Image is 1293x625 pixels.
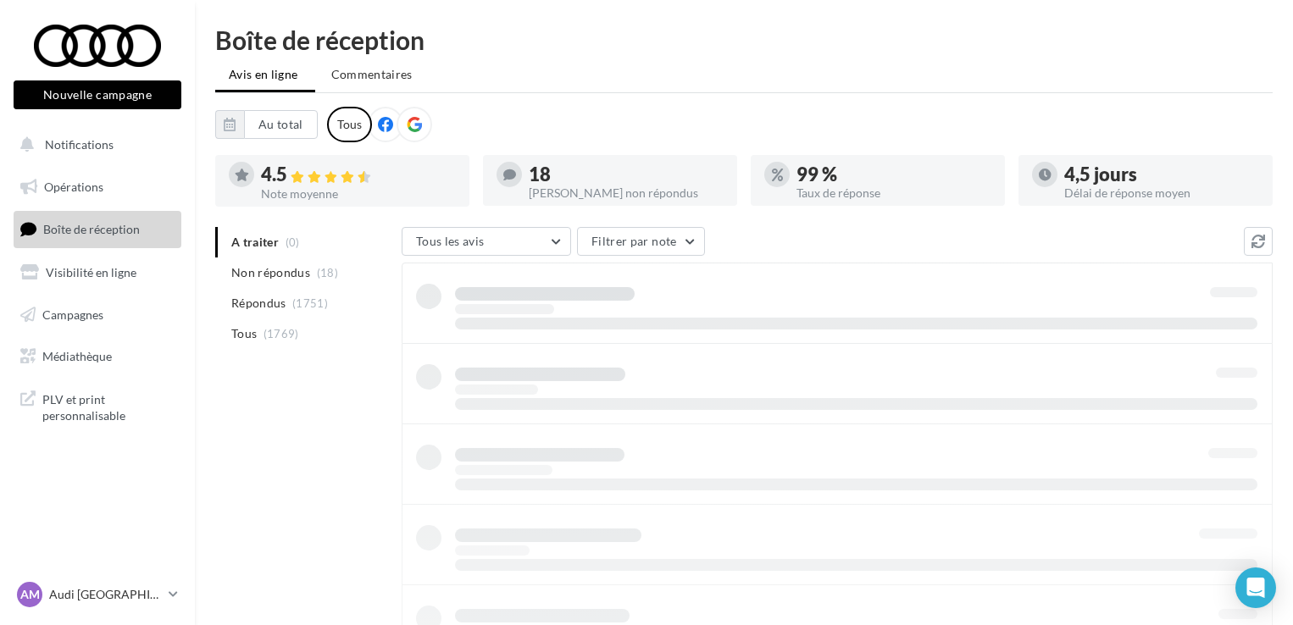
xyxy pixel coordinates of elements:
[10,381,185,431] a: PLV et print personnalisable
[261,165,456,185] div: 4.5
[215,27,1273,53] div: Boîte de réception
[529,165,724,184] div: 18
[43,222,140,236] span: Boîte de réception
[49,586,162,603] p: Audi [GEOGRAPHIC_DATA]
[1064,187,1259,199] div: Délai de réponse moyen
[14,80,181,109] button: Nouvelle campagne
[20,586,40,603] span: AM
[45,137,114,152] span: Notifications
[231,264,310,281] span: Non répondus
[46,265,136,279] span: Visibilité en ligne
[292,296,328,310] span: (1751)
[44,180,103,194] span: Opérations
[796,165,991,184] div: 99 %
[10,297,185,333] a: Campagnes
[317,266,338,279] span: (18)
[244,110,318,139] button: Au total
[14,578,181,611] a: AM Audi [GEOGRAPHIC_DATA]
[327,107,372,142] div: Tous
[215,110,318,139] button: Au total
[42,349,112,363] span: Médiathèque
[1235,567,1276,608] div: Open Intercom Messenger
[796,187,991,199] div: Taux de réponse
[10,339,185,374] a: Médiathèque
[10,211,185,247] a: Boîte de réception
[10,169,185,205] a: Opérations
[42,388,175,424] span: PLV et print personnalisable
[529,187,724,199] div: [PERSON_NAME] non répondus
[264,327,299,340] span: (1769)
[231,325,257,342] span: Tous
[10,127,178,163] button: Notifications
[10,255,185,290] a: Visibilité en ligne
[231,295,286,312] span: Répondus
[1064,165,1259,184] div: 4,5 jours
[261,188,456,200] div: Note moyenne
[42,307,103,321] span: Campagnes
[331,67,413,81] span: Commentaires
